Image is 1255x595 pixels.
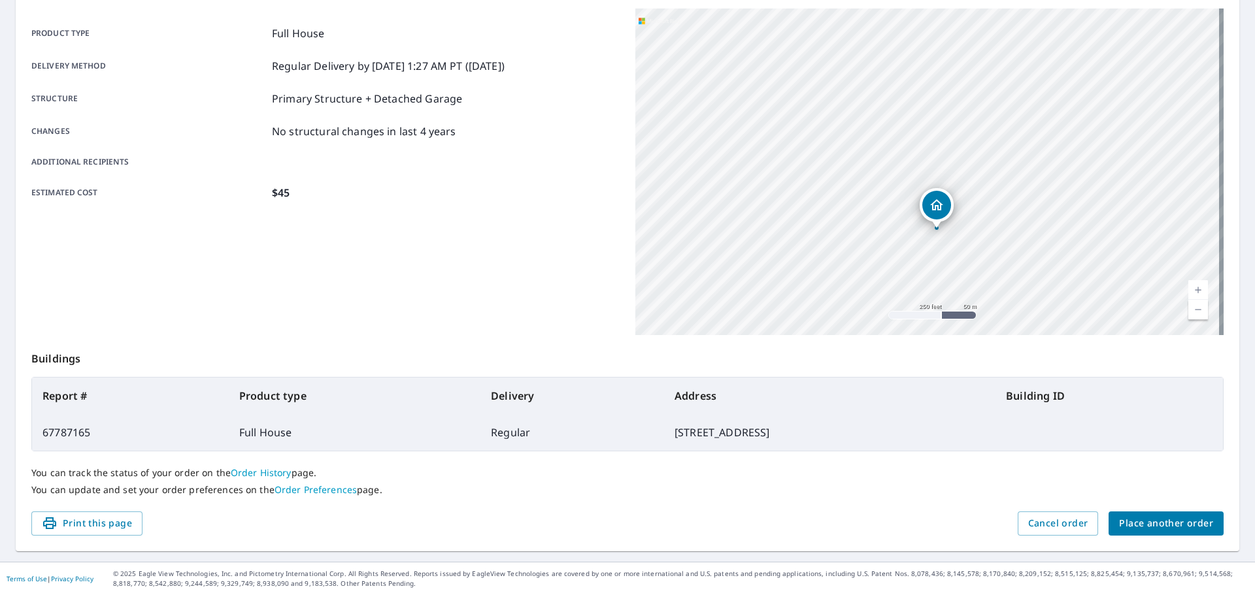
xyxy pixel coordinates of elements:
p: Structure [31,91,267,106]
button: Place another order [1109,511,1224,536]
a: Terms of Use [7,574,47,583]
a: Current Level 17, Zoom In [1188,280,1208,300]
th: Address [664,378,996,414]
a: Current Level 17, Zoom Out [1188,300,1208,319]
button: Print this page [31,511,142,536]
button: Cancel order [1018,511,1099,536]
p: Buildings [31,335,1224,377]
span: Cancel order [1028,515,1088,532]
p: | [7,575,93,583]
p: Regular Delivery by [DATE] 1:27 AM PT ([DATE]) [272,58,505,74]
td: [STREET_ADDRESS] [664,414,996,451]
a: Privacy Policy [51,574,93,583]
p: Estimated cost [31,185,267,201]
a: Order History [231,466,292,479]
td: Regular [480,414,664,451]
p: $45 [272,185,290,201]
p: You can update and set your order preferences on the page. [31,484,1224,496]
p: Additional recipients [31,156,267,168]
p: Changes [31,123,267,139]
p: You can track the status of your order on the page. [31,467,1224,479]
span: Print this page [42,515,132,532]
td: Full House [229,414,480,451]
p: Product type [31,25,267,41]
p: No structural changes in last 4 years [272,123,456,139]
th: Delivery [480,378,664,414]
th: Building ID [996,378,1223,414]
p: Primary Structure + Detached Garage [272,91,462,106]
p: Delivery method [31,58,267,74]
span: Place another order [1119,515,1213,532]
td: 67787165 [32,414,229,451]
div: Dropped pin, building 1, Residential property, 132 Hampton Roads Ave Hampton, VA 23661 [920,188,954,229]
th: Product type [229,378,480,414]
a: Order Preferences [275,483,357,496]
th: Report # [32,378,229,414]
p: Full House [272,25,325,41]
p: © 2025 Eagle View Technologies, Inc. and Pictometry International Corp. All Rights Reserved. Repo... [113,569,1248,588]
